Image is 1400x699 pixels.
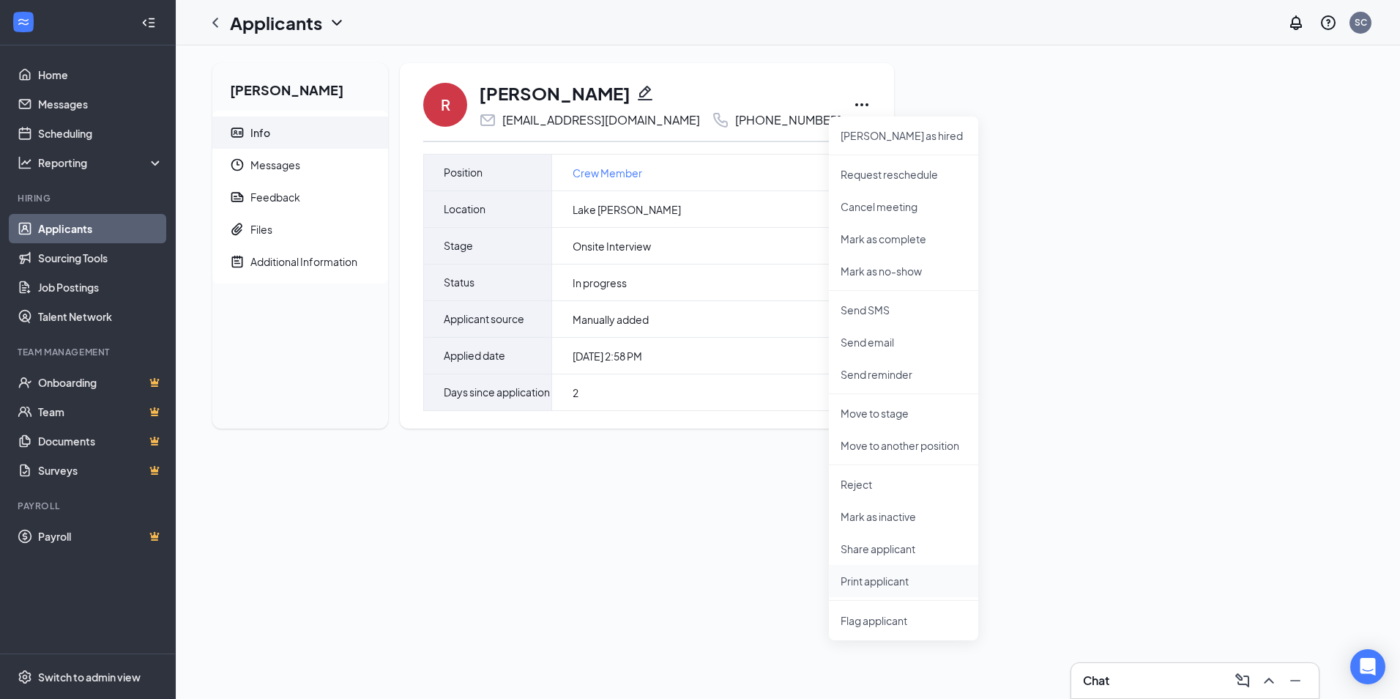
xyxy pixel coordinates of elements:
span: Manually added [573,312,649,327]
svg: ChevronLeft [206,14,224,32]
a: SurveysCrown [38,456,163,485]
svg: Notifications [1287,14,1305,32]
svg: Paperclip [230,222,245,237]
span: Flag applicant [841,613,967,629]
svg: ChevronUp [1260,672,1278,689]
a: NoteActiveAdditional Information [212,245,388,278]
h1: Applicants [230,10,322,35]
a: Job Postings [38,273,163,302]
div: Feedback [250,190,300,204]
p: Send reminder [841,367,967,382]
a: Scheduling [38,119,163,148]
span: Onsite Interview [573,239,651,254]
button: Minimize [1284,669,1307,692]
div: Additional Information [250,254,357,269]
span: Status [444,265,474,300]
span: Position [444,155,483,191]
div: Payroll [18,500,160,512]
a: OnboardingCrown [38,368,163,397]
a: TeamCrown [38,397,163,426]
p: Request reschedule [841,167,967,182]
p: Mark as complete [841,232,967,246]
p: Cancel meeting [841,199,967,214]
span: In progress [573,275,627,290]
p: Move to another position [841,438,967,453]
svg: NoteActive [230,254,245,269]
span: Stage [444,228,473,264]
svg: QuestionInfo [1319,14,1337,32]
div: Reporting [38,155,164,170]
span: 2 [573,385,578,400]
svg: ComposeMessage [1234,672,1251,689]
p: Mark as no-show [841,264,967,278]
div: R [441,95,450,115]
svg: Analysis [18,155,32,170]
h1: [PERSON_NAME] [479,81,630,106]
a: PaperclipFiles [212,213,388,245]
svg: ContactCard [230,125,245,140]
svg: Ellipses [853,96,871,114]
a: Messages [38,89,163,119]
span: Applicant source [444,301,524,337]
div: SC [1355,16,1367,29]
a: Home [38,60,163,89]
div: [PHONE_NUMBER] [735,113,841,127]
svg: Report [230,190,245,204]
svg: Email [479,111,496,129]
a: Sourcing Tools [38,243,163,273]
p: Reject [841,477,967,492]
p: Mark as inactive [841,509,967,524]
a: Applicants [38,214,163,243]
p: [PERSON_NAME] as hired [841,128,967,143]
p: Send SMS [841,303,967,317]
p: Send email [841,335,967,349]
a: Crew Member [573,165,642,181]
div: Team Management [18,346,160,358]
svg: Minimize [1287,672,1304,689]
a: ClockMessages [212,149,388,181]
span: Messages [250,149,376,181]
div: [EMAIL_ADDRESS][DOMAIN_NAME] [502,113,700,127]
p: Move to stage [841,406,967,421]
span: Days since application [444,374,550,410]
svg: WorkstreamLogo [16,15,31,29]
div: Open Intercom Messenger [1350,649,1385,684]
a: Talent Network [38,302,163,331]
svg: Pencil [636,84,654,102]
a: DocumentsCrown [38,426,163,456]
svg: Collapse [141,15,156,30]
a: PayrollCrown [38,522,163,551]
svg: Phone [712,111,729,129]
h2: [PERSON_NAME] [212,63,388,111]
div: Hiring [18,192,160,204]
svg: ChevronDown [328,14,346,32]
span: Location [444,191,485,227]
button: ChevronUp [1257,669,1281,692]
svg: Settings [18,670,32,684]
a: ContactCardInfo [212,116,388,149]
div: Info [250,125,270,140]
p: Print applicant [841,574,967,588]
svg: Clock [230,158,245,172]
p: Share applicant [841,541,967,556]
a: ReportFeedback [212,181,388,213]
span: Lake [PERSON_NAME] [573,202,681,217]
span: Applied date [444,338,505,374]
button: ComposeMessage [1231,669,1254,692]
div: Switch to admin view [38,670,141,684]
h3: Chat [1083,673,1109,689]
div: Files [250,222,272,237]
span: [DATE] 2:58 PM [573,349,642,363]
